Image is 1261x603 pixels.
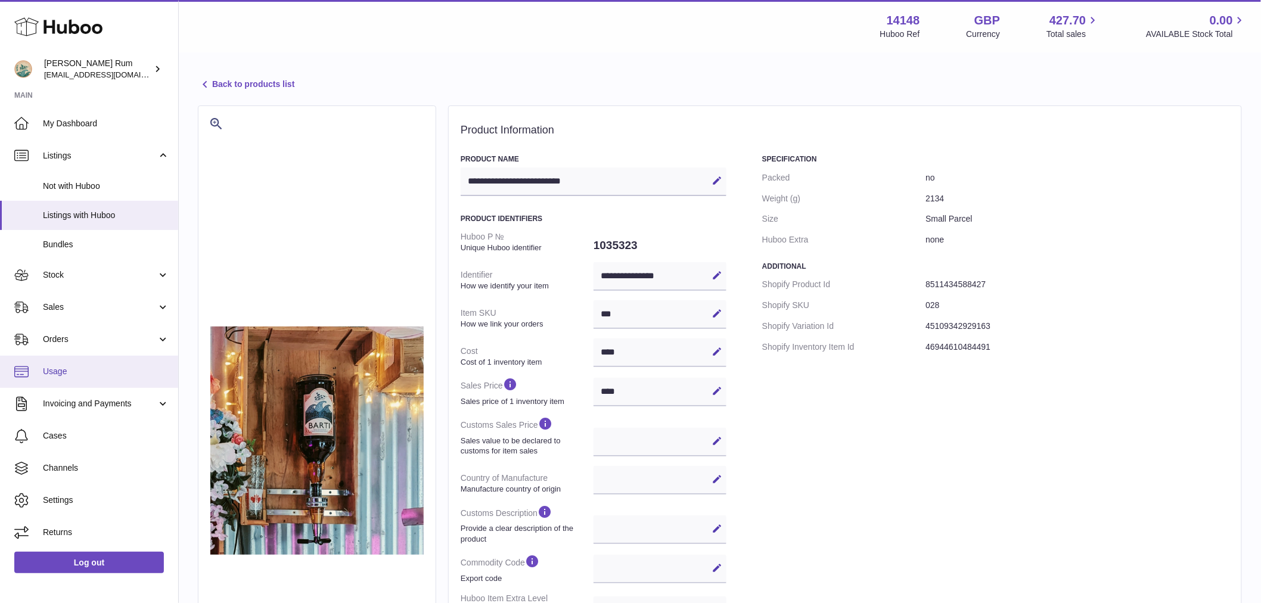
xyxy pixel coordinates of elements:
strong: Provide a clear description of the product [461,523,591,544]
strong: How we identify your item [461,281,591,291]
dd: 028 [925,295,1229,316]
dt: Sales Price [461,372,594,411]
span: Sales [43,301,157,313]
span: 427.70 [1049,13,1086,29]
div: [PERSON_NAME] Rum [44,58,151,80]
dt: Identifier [461,265,594,296]
dt: Packed [762,167,925,188]
span: Returns [43,527,169,538]
a: 427.70 Total sales [1046,13,1100,40]
strong: Export code [461,573,591,584]
dt: Huboo Extra [762,229,925,250]
dt: Shopify Variation Id [762,316,925,337]
span: [EMAIL_ADDRESS][DOMAIN_NAME] [44,70,175,79]
img: internalAdmin-14148@internal.huboo.com [14,60,32,78]
dd: 1035323 [594,233,726,258]
h3: Additional [762,262,1229,271]
dt: Weight (g) [762,188,925,209]
h3: Specification [762,154,1229,164]
strong: Sales value to be declared to customs for item sales [461,436,591,456]
dd: Small Parcel [925,209,1229,229]
span: Settings [43,495,169,506]
strong: Cost of 1 inventory item [461,357,591,368]
dt: Item SKU [461,303,594,334]
h2: Product Information [461,124,1229,137]
span: Bundles [43,239,169,250]
dd: 46944610484491 [925,337,1229,358]
dd: no [925,167,1229,188]
dt: Shopify Product Id [762,274,925,295]
a: Back to products list [198,77,294,92]
span: Stock [43,269,157,281]
span: Listings with Huboo [43,210,169,221]
div: Huboo Ref [880,29,920,40]
span: My Dashboard [43,118,169,129]
span: Invoicing and Payments [43,398,157,409]
span: Total sales [1046,29,1100,40]
dt: Size [762,209,925,229]
span: 0.00 [1210,13,1233,29]
h3: Product Identifiers [461,214,726,223]
dd: 45109342929163 [925,316,1229,337]
h3: Product Name [461,154,726,164]
dd: 8511434588427 [925,274,1229,295]
span: Not with Huboo [43,181,169,192]
span: Listings [43,150,157,161]
dt: Shopify Inventory Item Id [762,337,925,358]
span: Channels [43,462,169,474]
dd: none [925,229,1229,250]
dt: Country of Manufacture [461,468,594,499]
strong: GBP [974,13,1000,29]
a: 0.00 AVAILABLE Stock Total [1146,13,1247,40]
span: Usage [43,366,169,377]
dt: Commodity Code [461,549,594,588]
strong: Sales price of 1 inventory item [461,396,591,407]
dt: Shopify SKU [762,295,925,316]
div: Currency [967,29,1001,40]
strong: How we link your orders [461,319,591,330]
span: Cases [43,430,169,442]
dt: Customs Description [461,499,594,549]
strong: Unique Huboo identifier [461,243,591,253]
a: Log out [14,552,164,573]
dt: Customs Sales Price [461,411,594,461]
strong: Manufacture country of origin [461,484,591,495]
span: Orders [43,334,157,345]
dt: Huboo P № [461,226,594,257]
dd: 2134 [925,188,1229,209]
strong: 14148 [887,13,920,29]
img: Best_Spiced-Rum-1.5L.jpg [210,327,424,555]
span: AVAILABLE Stock Total [1146,29,1247,40]
dt: Cost [461,341,594,372]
